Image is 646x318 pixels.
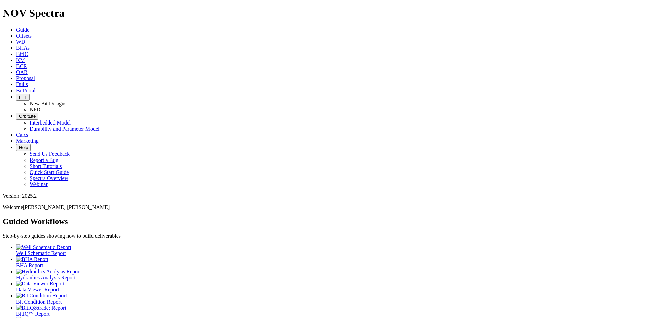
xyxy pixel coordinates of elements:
a: Well Schematic Report Well Schematic Report [16,244,643,256]
a: Data Viewer Report Data Viewer Report [16,281,643,292]
a: BCR [16,63,27,69]
a: Send Us Feedback [30,151,70,157]
a: Offsets [16,33,32,39]
a: Guide [16,27,29,33]
a: Bit Condition Report Bit Condition Report [16,293,643,305]
a: NPD [30,107,40,112]
span: BitIQ™ Report [16,311,50,317]
a: Short Tutorials [30,163,62,169]
img: Data Viewer Report [16,281,65,287]
img: Well Schematic Report [16,244,71,250]
a: Webinar [30,181,48,187]
button: FTT [16,94,30,101]
a: Quick Start Guide [30,169,69,175]
img: Bit Condition Report [16,293,67,299]
a: Marketing [16,138,39,144]
p: Step-by-step guides showing how to build deliverables [3,233,643,239]
a: Report a Bug [30,157,58,163]
button: Help [16,144,31,151]
span: OrbitLite [19,114,36,119]
a: Dulls [16,81,28,87]
a: BitIQ&trade; Report BitIQ™ Report [16,305,643,317]
img: Hydraulics Analysis Report [16,269,81,275]
h1: NOV Spectra [3,7,643,20]
span: Data Viewer Report [16,287,59,292]
a: Calcs [16,132,28,138]
a: WD [16,39,25,45]
img: BHA Report [16,256,48,262]
a: Interbedded Model [30,120,71,126]
a: New Bit Designs [30,101,66,106]
span: FTT [19,95,27,100]
a: OAR [16,69,28,75]
span: Well Schematic Report [16,250,66,256]
a: Spectra Overview [30,175,68,181]
div: Version: 2025.2 [3,193,643,199]
span: [PERSON_NAME] [PERSON_NAME] [23,204,110,210]
a: BitPortal [16,87,36,93]
span: Hydraulics Analysis Report [16,275,76,280]
h2: Guided Workflows [3,217,643,226]
a: Proposal [16,75,35,81]
button: OrbitLite [16,113,38,120]
a: Hydraulics Analysis Report Hydraulics Analysis Report [16,269,643,280]
span: Help [19,145,28,150]
a: KM [16,57,25,63]
a: BitIQ [16,51,28,57]
p: Welcome [3,204,643,210]
span: BHA Report [16,262,43,268]
a: BHAs [16,45,30,51]
img: BitIQ&trade; Report [16,305,66,311]
span: Bit Condition Report [16,299,62,305]
a: BHA Report BHA Report [16,256,643,268]
a: Durability and Parameter Model [30,126,100,132]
